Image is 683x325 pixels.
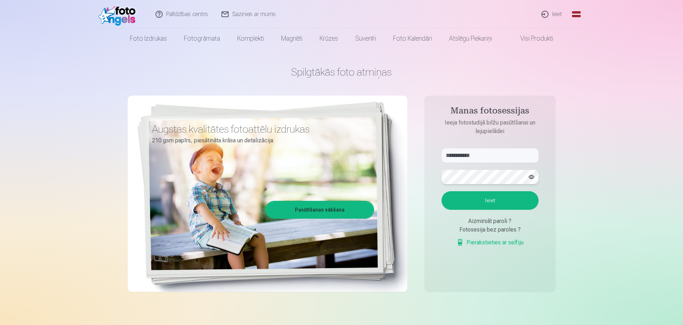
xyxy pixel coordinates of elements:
[128,66,556,78] h1: Spilgtākās foto atmiņas
[266,202,373,218] a: Pasūtīšanas sākšana
[434,106,546,118] h4: Manas fotosessijas
[347,29,384,49] a: Suvenīri
[442,191,539,210] button: Ieiet
[384,29,440,49] a: Foto kalendāri
[311,29,347,49] a: Krūzes
[229,29,272,49] a: Komplekti
[98,3,139,26] img: /fa1
[152,136,369,146] p: 210 gsm papīrs, piesātināta krāsa un detalizācija
[272,29,311,49] a: Magnēti
[121,29,175,49] a: Foto izdrukas
[152,123,369,136] h3: Augstas kvalitātes fotoattēlu izdrukas
[500,29,562,49] a: Visi produkti
[442,217,539,225] div: Aizmirsāt paroli ?
[440,29,500,49] a: Atslēgu piekariņi
[434,118,546,136] p: Ieeja fotostudijā bilžu pasūtīšanai un lejupielādei
[457,238,524,247] a: Pierakstieties ar selfiju
[442,225,539,234] div: Fotosesija bez paroles ?
[175,29,229,49] a: Fotogrāmata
